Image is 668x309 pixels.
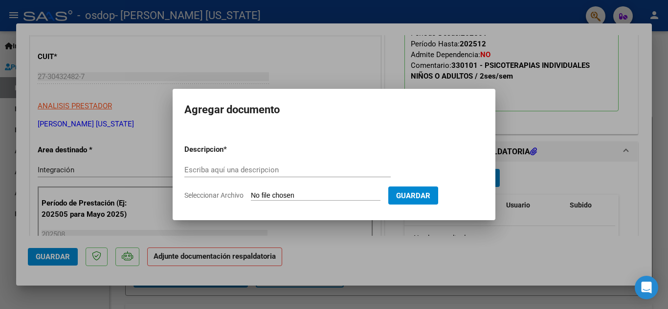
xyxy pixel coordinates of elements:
[184,101,484,119] h2: Agregar documento
[396,191,430,200] span: Guardar
[388,186,438,205] button: Guardar
[184,144,274,155] p: Descripcion
[635,276,658,299] div: Open Intercom Messenger
[184,191,244,199] span: Seleccionar Archivo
